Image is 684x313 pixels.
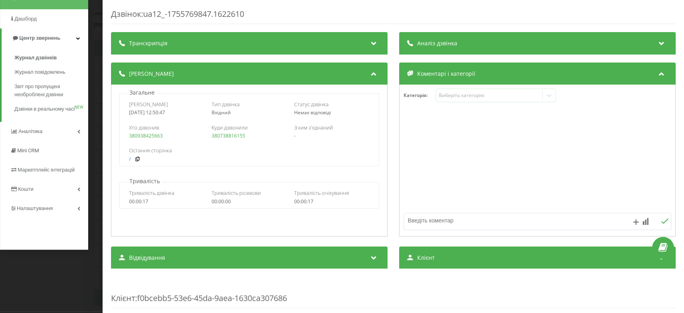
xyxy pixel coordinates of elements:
[14,16,37,22] span: Дашборд
[129,39,167,47] span: Транскрипція
[14,68,65,76] span: Журнал повідомлень
[439,92,539,99] div: Виберіть категорію
[404,93,436,98] h4: Категорія :
[212,189,261,196] span: Тривалість розмови
[14,102,88,116] a: Дзвінки в реальному часіNEW
[212,124,248,131] span: Куди дзвонили
[17,205,53,211] span: Налаштування
[294,101,329,108] span: Статус дзвінка
[294,109,331,116] span: Немає відповіді
[14,83,84,99] span: Звіт про пропущені необроблені дзвінки
[129,147,172,154] span: Остання сторінка
[129,199,204,204] div: 00:00:17
[212,199,287,204] div: 00:00:00
[14,50,88,65] a: Журнал дзвінків
[14,65,88,79] a: Журнал повідомлень
[111,293,135,303] span: Клієнт
[129,124,159,131] span: Хто дзвонив
[127,89,157,97] p: Загальне
[14,79,88,102] a: Звіт про пропущені необроблені дзвінки
[129,132,163,139] a: 380938425663
[14,54,57,62] span: Журнал дзвінків
[294,199,369,204] div: 00:00:17
[19,35,60,41] span: Центр звернень
[212,101,240,108] span: Тип дзвінка
[2,28,88,48] a: Центр звернень
[129,101,168,108] span: [PERSON_NAME]
[129,254,165,262] span: Відвідування
[18,186,33,192] span: Кошти
[212,109,231,116] span: Вхідний
[111,8,676,24] div: Дзвінок : ua12_-1755769847.1622610
[14,105,75,113] span: Дзвінки в реальному часі
[417,254,435,262] span: Клієнт
[417,39,457,47] span: Аналіз дзвінка
[18,167,75,173] span: Маркетплейс інтеграцій
[212,132,245,139] a: 380738816155
[129,189,174,196] span: Тривалість дзвінка
[127,177,162,185] p: Тривалість
[294,133,369,139] div: -
[294,189,349,196] span: Тривалість очікування
[129,70,174,78] span: [PERSON_NAME]
[129,110,204,115] div: [DATE] 12:50:47
[17,147,39,153] span: Mini CRM
[417,70,475,78] span: Коментарі і категорії
[129,156,131,162] a: /
[111,277,676,308] div: : f0bcebb5-53e6-45da-9aea-1630ca307686
[294,124,333,131] span: З ким з'єднаний
[18,128,42,134] span: Аналiтика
